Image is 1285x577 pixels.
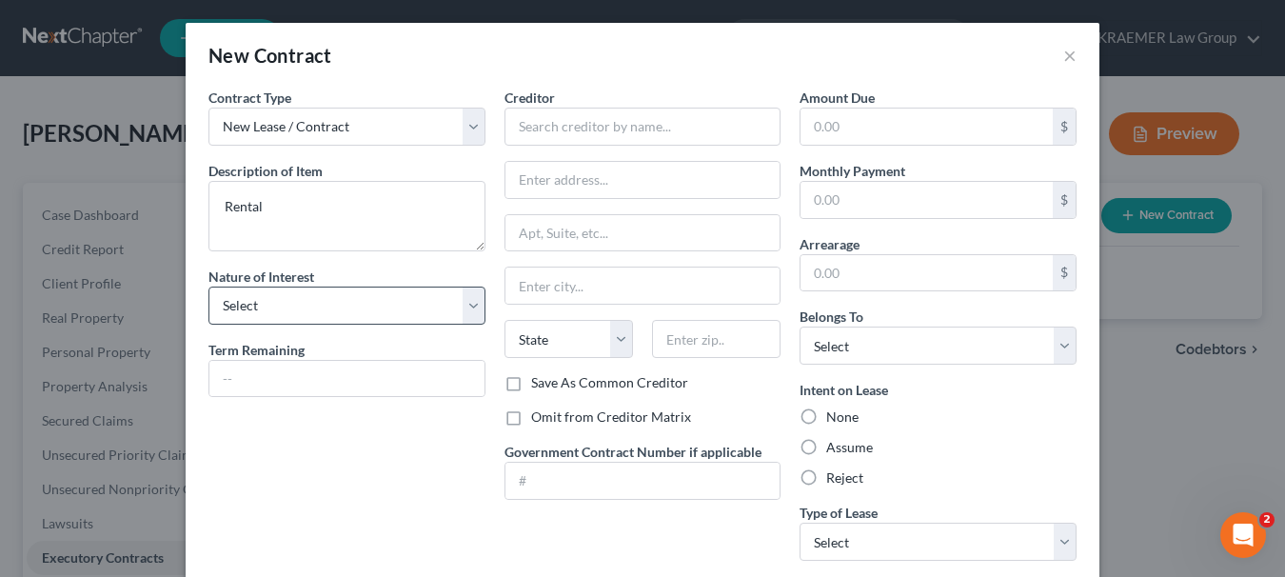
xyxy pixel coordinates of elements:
[1053,255,1076,291] div: $
[652,320,781,358] input: Enter zip..
[801,182,1053,218] input: 0.00
[208,340,305,360] label: Term Remaining
[505,162,781,198] input: Enter address...
[504,442,761,462] label: Government Contract Number if applicable
[801,109,1053,145] input: 0.00
[208,267,314,287] label: Nature of Interest
[1053,109,1076,145] div: $
[208,163,323,179] span: Description of Item
[826,408,859,427] label: None
[1053,182,1076,218] div: $
[208,88,291,108] label: Contract Type
[505,215,781,251] input: Apt, Suite, etc...
[801,255,1053,291] input: 0.00
[800,234,860,254] label: Arrearage
[505,463,781,499] input: #
[531,373,688,392] label: Save As Common Creditor
[208,42,332,69] div: New Contract
[800,88,875,108] label: Amount Due
[1220,512,1266,558] iframe: Intercom live chat
[504,90,555,106] span: Creditor
[209,361,484,397] input: --
[1063,44,1077,67] button: ×
[1259,512,1275,527] span: 2
[800,308,863,325] span: Belongs To
[531,408,691,427] label: Omit from Creditor Matrix
[800,380,888,400] label: Intent on Lease
[504,108,781,146] input: Search creditor by name...
[826,438,873,457] label: Assume
[505,268,781,304] input: Enter city...
[800,161,905,181] label: Monthly Payment
[800,505,878,521] span: Type of Lease
[826,468,863,487] label: Reject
